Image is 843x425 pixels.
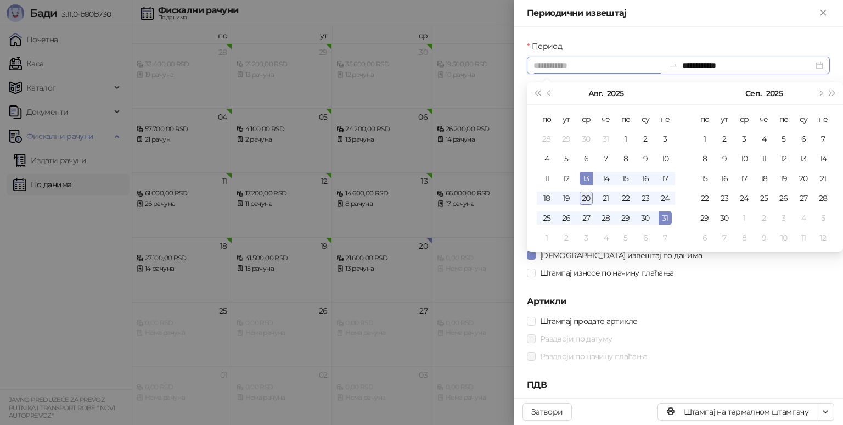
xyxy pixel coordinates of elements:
td: 2025-09-23 [715,188,734,208]
td: 2025-08-10 [655,149,675,169]
td: 2025-09-04 [596,228,616,248]
div: 12 [560,172,573,185]
div: 24 [659,192,672,205]
div: 30 [718,211,731,225]
td: 2025-09-07 [813,129,833,149]
td: 2025-09-18 [754,169,774,188]
td: 2025-08-04 [537,149,557,169]
div: 31 [599,132,612,146]
div: 27 [797,192,810,205]
div: 11 [797,231,810,244]
td: 2025-08-11 [537,169,557,188]
td: 2025-09-13 [794,149,813,169]
td: 2025-09-29 [695,208,715,228]
td: 2025-10-07 [715,228,734,248]
div: 3 [580,231,593,244]
td: 2025-09-22 [695,188,715,208]
button: Изабери месец [588,82,603,104]
td: 2025-08-03 [655,129,675,149]
th: ут [557,109,576,129]
td: 2025-10-05 [813,208,833,228]
div: 14 [599,172,612,185]
td: 2025-08-26 [557,208,576,228]
label: Период [527,40,569,52]
td: 2025-09-10 [734,149,754,169]
div: 7 [817,132,830,146]
button: Штампај на термалном штампачу [657,403,817,421]
td: 2025-08-16 [636,169,655,188]
td: 2025-09-09 [715,149,734,169]
button: Следећи месец (PageDown) [814,82,826,104]
div: 28 [540,132,553,146]
td: 2025-07-30 [576,129,596,149]
div: 7 [599,152,612,165]
button: Close [817,7,830,20]
td: 2025-10-08 [734,228,754,248]
div: 2 [718,132,731,146]
button: Претходни месец (PageUp) [543,82,555,104]
th: су [636,109,655,129]
td: 2025-09-17 [734,169,754,188]
td: 2025-08-31 [655,208,675,228]
span: Раздвоји по датуму [536,333,616,345]
div: 1 [698,132,711,146]
td: 2025-09-20 [794,169,813,188]
div: 2 [639,132,652,146]
div: 10 [777,231,790,244]
td: 2025-08-08 [616,149,636,169]
td: 2025-09-11 [754,149,774,169]
input: Период [533,59,665,71]
td: 2025-10-09 [754,228,774,248]
div: 26 [560,211,573,225]
div: 23 [718,192,731,205]
td: 2025-09-02 [715,129,734,149]
td: 2025-09-03 [734,129,754,149]
div: 5 [777,132,790,146]
div: 11 [757,152,771,165]
td: 2025-08-22 [616,188,636,208]
th: ут [715,109,734,129]
div: 4 [757,132,771,146]
div: 16 [639,172,652,185]
div: 4 [540,152,553,165]
th: ср [576,109,596,129]
span: Раздвоји по начину плаћања [536,350,651,362]
button: Изабери годину [607,82,623,104]
th: по [537,109,557,129]
div: 7 [718,231,731,244]
td: 2025-09-06 [636,228,655,248]
td: 2025-09-01 [695,129,715,149]
div: 25 [540,211,553,225]
td: 2025-08-14 [596,169,616,188]
span: [DEMOGRAPHIC_DATA] извештај по данима [536,249,706,261]
td: 2025-10-03 [774,208,794,228]
td: 2025-08-15 [616,169,636,188]
th: че [596,109,616,129]
button: Изабери годину [766,82,783,104]
div: 10 [738,152,751,165]
td: 2025-10-11 [794,228,813,248]
div: 3 [659,132,672,146]
td: 2025-09-14 [813,149,833,169]
td: 2025-08-20 [576,188,596,208]
div: 15 [698,172,711,185]
div: 13 [580,172,593,185]
div: 24 [738,192,751,205]
td: 2025-09-27 [794,188,813,208]
div: 5 [817,211,830,225]
td: 2025-08-01 [616,129,636,149]
td: 2025-08-07 [596,149,616,169]
div: 28 [817,192,830,205]
td: 2025-09-15 [695,169,715,188]
td: 2025-08-09 [636,149,655,169]
div: 9 [718,152,731,165]
td: 2025-09-05 [616,228,636,248]
th: не [655,109,675,129]
div: 1 [738,211,751,225]
td: 2025-07-28 [537,129,557,149]
th: су [794,109,813,129]
span: swap-right [669,61,678,70]
div: 13 [797,152,810,165]
div: 31 [659,211,672,225]
td: 2025-08-25 [537,208,557,228]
